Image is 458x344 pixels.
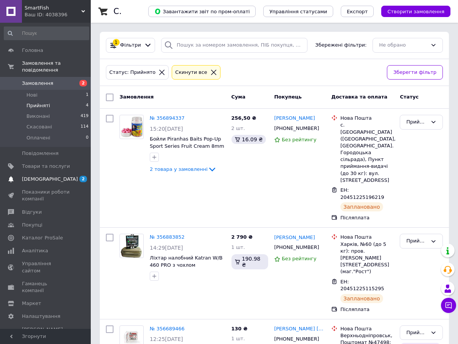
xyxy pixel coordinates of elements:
div: Cкинути все [174,69,209,77]
span: Без рейтингу [282,256,317,261]
span: 15:20[DATE] [150,126,183,132]
button: Чат з покупцем [441,298,456,313]
span: 12:25[DATE] [150,336,183,342]
div: 190.98 ₴ [231,254,268,269]
div: [PHONE_NUMBER] [273,334,320,344]
a: [PERSON_NAME] [274,115,315,122]
span: Cума [231,94,245,100]
a: № 356883852 [150,234,185,240]
span: ЕН: 20451225196219 [340,187,384,200]
div: Післяплата [340,306,394,313]
div: Нова Пошта [340,234,394,241]
span: Доставка та оплата [331,94,387,100]
span: SmartFish [25,5,81,11]
a: Фото товару [120,234,144,258]
span: Завантажити звіт по пром-оплаті [154,8,250,15]
span: Налаштування [22,313,61,320]
span: 256,50 ₴ [231,115,256,121]
span: Зберегти фільтр [393,69,436,77]
span: Прийняті [26,102,50,109]
div: Прийнято [406,118,427,126]
a: [PERSON_NAME] [PERSON_NAME] [274,325,325,333]
div: Заплановано [340,202,383,211]
span: Аналітика [22,247,48,254]
div: с. [GEOGRAPHIC_DATA] ([GEOGRAPHIC_DATA], [GEOGRAPHIC_DATA]. Городоцька сільрада), Пункт приймання... [340,122,394,184]
button: Експорт [341,6,374,17]
a: Створити замовлення [374,8,450,14]
div: Прийнято [406,237,427,245]
span: Каталог ProSale [22,235,63,241]
span: Оплачені [26,134,50,141]
span: Покупець [274,94,302,100]
span: 130 ₴ [231,326,248,331]
span: 2 [79,176,87,182]
span: Управління статусами [269,9,327,14]
h1: Список замовлень [113,7,190,16]
button: Створити замовлення [381,6,450,17]
span: Відгуки [22,209,42,216]
span: Збережені фільтри: [315,42,367,49]
a: № 356689466 [150,326,185,331]
span: Товари та послуги [22,163,70,170]
a: Ліхтар налобний Katran W/B 460 PRO з чохлом [150,255,222,268]
img: Фото товару [121,234,143,258]
div: Нова Пошта [340,325,394,332]
span: 2 790 ₴ [231,234,253,240]
span: Замовлення та повідомлення [22,60,91,73]
button: Завантажити звіт по пром-оплаті [148,6,256,17]
span: 14:29[DATE] [150,245,183,251]
span: Управління сайтом [22,260,70,274]
span: Нові [26,92,37,99]
div: Післяплата [340,214,394,221]
div: Харків, №60 (до 5 кг): пров. [PERSON_NAME][STREET_ADDRESS] (маг."Рост") [340,241,394,275]
span: Маркет [22,300,41,307]
a: № 356894337 [150,115,185,121]
span: Покупці [22,222,42,228]
a: Фото товару [120,115,144,139]
span: 2 [79,80,87,86]
div: Статус: Прийнято [108,69,157,77]
span: Гаманець компанії [22,280,70,294]
span: ЕН: 20451225115295 [340,279,384,292]
span: 2 шт. [231,125,245,131]
span: 0 [86,134,88,141]
span: 4 [86,102,88,109]
span: Експорт [347,9,368,14]
div: Заплановано [340,294,383,303]
span: Замовлення [120,94,154,100]
div: Не обрано [379,41,427,49]
span: 419 [81,113,88,120]
div: Прийнято [406,329,427,337]
span: Статус [400,94,419,100]
button: Зберегти фільтр [387,65,443,80]
span: Виконані [26,113,50,120]
input: Пошук за номером замовлення, ПІБ покупця, номером телефону, Email, номером накладної [161,38,307,53]
span: Повідомлення [22,150,59,157]
button: Управління статусами [263,6,333,17]
a: Бойли Piranhas Baits Pop-Up Sport Series Fruit Cream 8mm 20gr [150,136,224,156]
input: Пошук [4,27,89,40]
span: 2 товара у замовленні [150,166,208,172]
div: [PHONE_NUMBER] [273,124,320,133]
span: Фільтри [120,42,141,49]
div: 1 [113,39,120,46]
span: 1 шт. [231,336,245,341]
div: Ваш ID: 4038396 [25,11,91,18]
span: Показники роботи компанії [22,189,70,202]
span: 1 [86,92,88,99]
span: Створити замовлення [387,9,444,14]
span: Без рейтингу [282,137,317,142]
span: 1 шт. [231,244,245,250]
a: [PERSON_NAME] [274,234,315,241]
span: [DEMOGRAPHIC_DATA] [22,176,78,183]
span: Головна [22,47,43,54]
a: 2 товара у замовленні [150,166,217,172]
img: Фото товару [120,116,143,138]
span: Замовлення [22,80,53,87]
span: Скасовані [26,124,52,130]
div: Нова Пошта [340,115,394,122]
div: [PHONE_NUMBER] [273,242,320,252]
div: 16.09 ₴ [231,135,266,144]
